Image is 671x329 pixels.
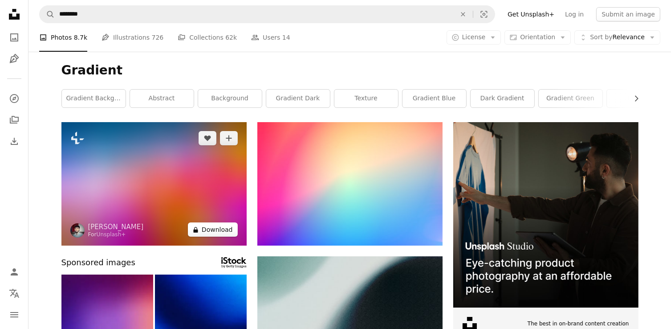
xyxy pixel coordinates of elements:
button: Menu [5,306,23,324]
a: [PERSON_NAME] [88,222,144,231]
button: Add to Collection [220,131,238,145]
button: Clear [453,6,473,23]
a: Unsplash+ [97,231,126,238]
a: gradient blue [403,90,466,107]
button: License [447,30,501,45]
button: Language [5,284,23,302]
a: Download History [5,132,23,150]
a: Log in / Sign up [5,263,23,281]
span: 14 [282,33,290,42]
a: background [198,90,262,107]
a: gradient dark [266,90,330,107]
form: Find visuals sitewide [39,5,495,23]
a: gradient green [539,90,602,107]
a: Explore [5,90,23,107]
a: texture [334,90,398,107]
a: Users 14 [251,23,290,52]
a: gradient background [62,90,126,107]
button: Visual search [473,6,495,23]
span: Orientation [520,33,555,41]
span: 726 [152,33,164,42]
span: Sponsored images [61,256,135,269]
a: Log in [560,7,589,21]
img: blue and pink light illustration [257,122,443,246]
span: 62k [225,33,237,42]
img: a blurry image of a multicolored background [61,122,247,246]
a: Collections 62k [178,23,237,52]
span: Relevance [590,33,645,42]
button: Orientation [504,30,571,45]
button: Like [199,131,216,145]
span: The best in on-brand content creation [528,320,629,328]
a: dark gradient [471,90,534,107]
a: abstract [130,90,194,107]
a: Illustrations 726 [102,23,163,52]
button: Submit an image [596,7,660,21]
a: blue and pink light illustration [257,180,443,188]
span: License [462,33,486,41]
a: a blurry image of a multicolored background [61,180,247,188]
div: For [88,231,144,239]
a: a blurry photo of a clock on a wall [257,304,443,312]
a: Illustrations [5,50,23,68]
a: Home — Unsplash [5,5,23,25]
img: file-1715714098234-25b8b4e9d8faimage [453,122,638,308]
a: Collections [5,111,23,129]
img: Go to Woliul Hasan's profile [70,223,85,238]
button: Download [188,222,238,237]
span: Sort by [590,33,612,41]
button: Search Unsplash [40,6,55,23]
button: Sort byRelevance [574,30,660,45]
a: pattern [607,90,671,107]
a: Photos [5,29,23,46]
a: Get Unsplash+ [502,7,560,21]
h1: Gradient [61,62,638,78]
button: scroll list to the right [628,90,638,107]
